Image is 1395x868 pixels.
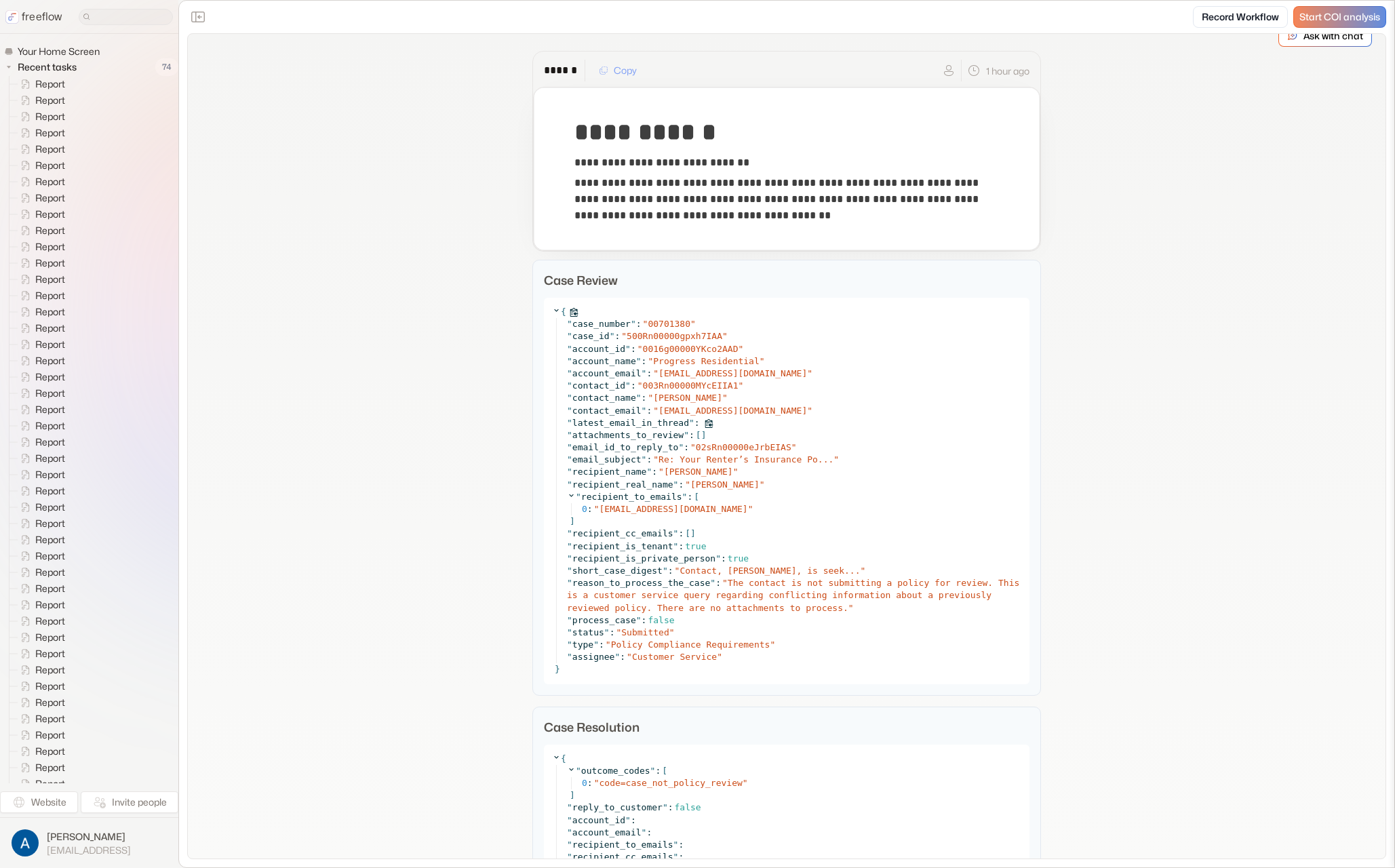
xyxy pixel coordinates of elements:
[694,418,700,428] span: :
[33,631,69,644] span: Report
[675,802,701,812] span: false
[1293,6,1386,28] a: Start COI analysis
[570,516,575,526] span: ]
[12,829,39,856] img: profile
[33,159,69,172] span: Report
[9,353,71,369] a: Report
[33,191,69,205] span: Report
[646,467,652,477] span: "
[669,627,675,637] span: "
[572,430,684,440] span: attachments_to_review
[733,467,739,477] span: "
[9,222,71,239] a: Report
[33,224,69,237] span: Report
[696,442,791,452] span: 02sRn00000eJrbEIAS
[33,566,69,579] span: Report
[675,566,680,576] span: "
[572,319,631,329] span: case_number
[9,483,71,499] a: Report
[9,662,71,678] a: Report
[567,639,572,650] span: "
[631,815,636,825] span: :
[685,541,706,551] span: true
[642,615,647,625] span: :
[33,484,69,498] span: Report
[659,454,833,465] span: Re: Your Renter’s Insurance Po...
[646,406,652,416] span: :
[668,566,673,576] span: :
[599,504,747,514] span: [EMAIL_ADDRESS][DOMAIN_NAME]
[682,492,688,502] span: "
[33,614,69,628] span: Report
[663,566,668,576] span: "
[567,840,572,850] span: "
[33,500,69,514] span: Report
[9,646,71,662] a: Report
[33,256,69,270] span: Report
[572,541,673,551] span: recipient_is_tenant
[653,393,722,403] span: [PERSON_NAME]
[594,504,600,514] span: "
[572,344,625,354] span: account_id
[22,9,62,25] p: freeflow
[567,430,572,440] span: "
[653,454,659,465] span: "
[642,393,647,403] span: :
[9,125,71,141] a: Report
[567,827,572,837] span: "
[652,467,657,477] span: :
[33,696,69,709] span: Report
[33,728,69,742] span: Report
[9,759,71,776] a: Report
[611,639,770,650] span: Policy Compliance Requirements
[664,467,733,477] span: [PERSON_NAME]
[8,826,170,860] button: [PERSON_NAME][EMAIL_ADDRESS]
[187,6,209,28] button: Close the sidebar
[659,406,807,416] span: [EMAIL_ADDRESS][DOMAIN_NAME]
[567,578,572,588] span: "
[678,442,684,452] span: "
[722,331,728,341] span: "
[81,791,178,813] button: Invite people
[743,778,748,788] span: "
[572,639,593,650] span: type
[567,479,572,490] span: "
[9,174,71,190] a: Report
[155,58,178,76] span: 74
[9,564,71,580] a: Report
[659,467,664,477] span: "
[572,479,673,490] span: recipient_real_name
[678,541,684,551] span: :
[673,840,679,850] span: "
[33,712,69,726] span: Report
[561,753,566,765] span: {
[572,454,642,465] span: email_subject
[33,305,69,319] span: Report
[599,639,604,650] span: :
[581,766,650,776] span: outcome_codes
[594,778,600,788] span: "
[9,694,71,711] a: Report
[33,321,69,335] span: Report
[33,761,69,774] span: Report
[668,802,673,812] span: :
[567,368,572,378] span: "
[572,331,610,341] span: case_id
[47,830,131,844] span: [PERSON_NAME]
[685,479,690,490] span: "
[648,356,653,366] span: "
[807,368,812,378] span: "
[567,615,572,625] span: "
[9,271,71,288] a: Report
[572,840,673,850] span: recipient_to_emails
[587,778,593,788] span: :
[582,778,587,788] span: 0
[33,533,69,547] span: Report
[33,175,69,189] span: Report
[610,627,615,637] span: :
[9,548,71,564] a: Report
[33,77,69,91] span: Report
[636,319,642,329] span: :
[33,419,69,433] span: Report
[9,727,71,743] a: Report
